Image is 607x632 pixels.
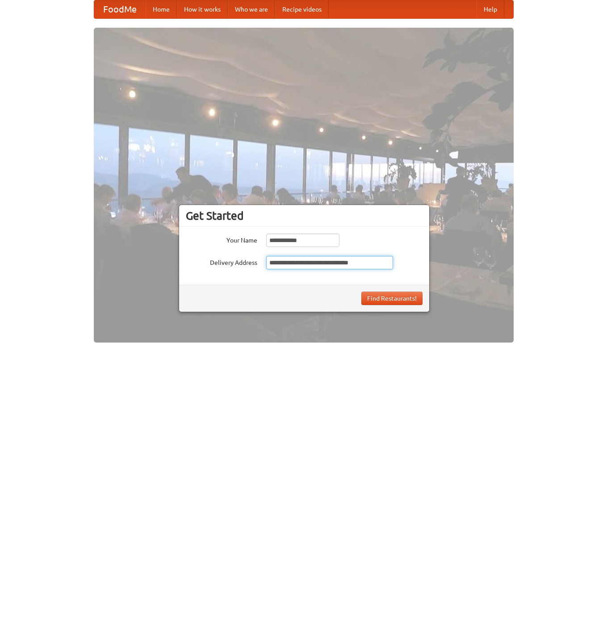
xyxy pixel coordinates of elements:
button: Find Restaurants! [361,292,423,305]
a: Who we are [228,0,275,18]
a: FoodMe [94,0,146,18]
label: Delivery Address [186,256,257,267]
a: Recipe videos [275,0,329,18]
a: Home [146,0,177,18]
a: Help [477,0,504,18]
a: How it works [177,0,228,18]
h3: Get Started [186,209,423,222]
label: Your Name [186,234,257,245]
